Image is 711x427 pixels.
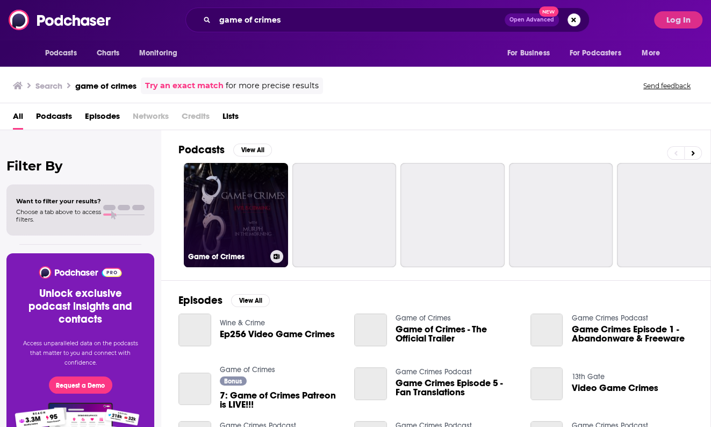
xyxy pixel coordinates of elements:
a: 13th Gate [571,372,604,381]
a: 7: Game of Crimes Patreon is LIVE!!! [220,391,342,409]
span: Charts [97,46,120,61]
a: Game Crimes Episode 1 - Abandonware & Freeware [530,314,563,346]
a: Game of Crimes - The Official Trailer [396,325,518,343]
div: Search podcasts, credits, & more... [185,8,590,32]
span: Choose a tab above to access filters. [16,208,101,223]
h3: game of crimes [75,81,137,91]
h2: Filter By [6,158,154,174]
button: open menu [563,43,637,63]
button: View All [233,144,272,156]
a: Game of Crimes [396,314,451,323]
span: Credits [182,108,210,130]
button: open menu [38,43,91,63]
a: Charts [90,43,126,63]
span: Podcasts [45,46,77,61]
a: Game Crimes Episode 5 - Fan Translations [396,379,518,397]
a: Game Crimes Episode 1 - Abandonware & Freeware [571,325,693,343]
a: Game Crimes Episode 5 - Fan Translations [354,367,387,400]
p: Access unparalleled data on the podcasts that matter to you and connect with confidence. [19,339,141,368]
button: Open AdvancedNew [505,13,559,26]
h3: Unlock exclusive podcast insights and contacts [19,287,141,326]
a: All [13,108,23,130]
button: Log In [654,11,702,29]
a: 7: Game of Crimes Patreon is LIVE!!! [178,373,211,405]
a: Ep256 Video Game Crimes [220,330,335,339]
a: Game of Crimes - The Official Trailer [354,314,387,346]
img: Podchaser - Follow, Share and Rate Podcasts [38,266,123,279]
a: Game of Crimes [184,163,288,267]
span: For Business [507,46,550,61]
button: open menu [132,43,191,63]
h3: Search [35,81,62,91]
input: Search podcasts, credits, & more... [215,11,505,29]
a: Game Crimes Podcast [396,367,472,376]
a: Try an exact match [145,80,224,92]
button: open menu [500,43,563,63]
span: Networks [133,108,169,130]
h2: Episodes [178,294,222,307]
a: Lists [222,108,239,130]
span: New [539,6,558,17]
h3: Game of Crimes [188,252,266,261]
button: open menu [634,43,673,63]
a: Video Game Crimes [530,367,563,400]
span: For Podcasters [570,46,621,61]
a: Episodes [85,108,120,130]
span: More [642,46,660,61]
span: Open Advanced [509,17,554,23]
img: Podchaser - Follow, Share and Rate Podcasts [9,10,112,30]
a: Video Game Crimes [571,383,658,393]
button: View All [231,294,270,307]
button: Request a Demo [49,376,112,394]
span: Bonus [224,378,242,385]
h2: Podcasts [178,143,225,156]
span: Monitoring [139,46,177,61]
span: for more precise results [226,80,319,92]
span: Want to filter your results? [16,197,101,205]
a: Ep256 Video Game Crimes [178,314,211,346]
button: Send feedback [640,81,694,90]
a: Game of Crimes [220,365,275,374]
a: Wine & Crime [220,318,265,328]
a: Game Crimes Podcast [571,314,648,323]
a: EpisodesView All [178,294,270,307]
a: Podcasts [36,108,72,130]
a: PodcastsView All [178,143,272,156]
